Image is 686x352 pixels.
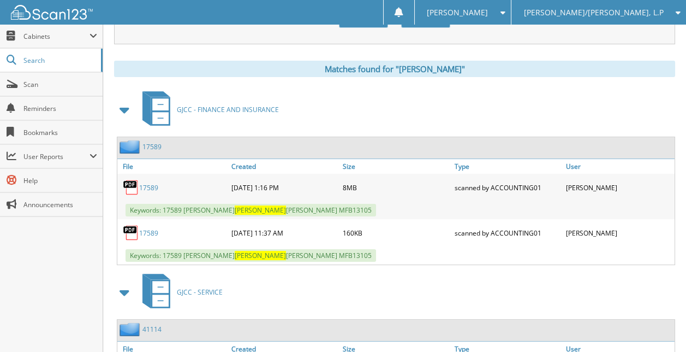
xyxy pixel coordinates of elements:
[120,140,142,154] img: folder2.png
[427,9,488,16] span: [PERSON_NAME]
[177,105,279,114] span: GJCC - FINANCE AND INSURANCE
[123,179,139,196] img: PDF.png
[340,159,451,174] a: Size
[229,159,340,174] a: Created
[563,222,675,244] div: [PERSON_NAME]
[120,322,142,336] img: folder2.png
[11,5,93,20] img: scan123-logo-white.svg
[523,9,663,16] span: [PERSON_NAME]/[PERSON_NAME], L.P
[126,249,376,262] span: Keywords: 17589 [PERSON_NAME] [PERSON_NAME] MFB13105
[340,222,451,244] div: 160KB
[23,152,90,161] span: User Reports
[563,177,675,198] div: [PERSON_NAME]
[23,56,96,65] span: Search
[139,228,158,238] a: 17589
[235,206,286,215] span: [PERSON_NAME]
[117,159,229,174] a: File
[23,200,97,209] span: Announcements
[139,183,158,192] a: 17589
[23,80,97,89] span: Scan
[229,177,340,198] div: [DATE] 1:16 PM
[136,271,223,314] a: GJCC - SERVICE
[452,159,563,174] a: Type
[452,177,563,198] div: scanned by ACCOUNTING01
[126,204,376,216] span: Keywords: 17589 [PERSON_NAME] [PERSON_NAME] MFB13105
[235,251,286,260] span: [PERSON_NAME]
[452,222,563,244] div: scanned by ACCOUNTING01
[136,88,279,131] a: GJCC - FINANCE AND INSURANCE
[23,176,97,185] span: Help
[229,222,340,244] div: [DATE] 11:37 AM
[563,159,675,174] a: User
[23,32,90,41] span: Cabinets
[177,288,223,297] span: GJCC - SERVICE
[340,177,451,198] div: 8MB
[23,104,97,113] span: Reminders
[142,142,162,151] a: 17589
[23,128,97,137] span: Bookmarks
[631,300,686,352] iframe: Chat Widget
[114,61,675,77] div: Matches found for "[PERSON_NAME]"
[142,325,162,334] a: 41114
[123,225,139,241] img: PDF.png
